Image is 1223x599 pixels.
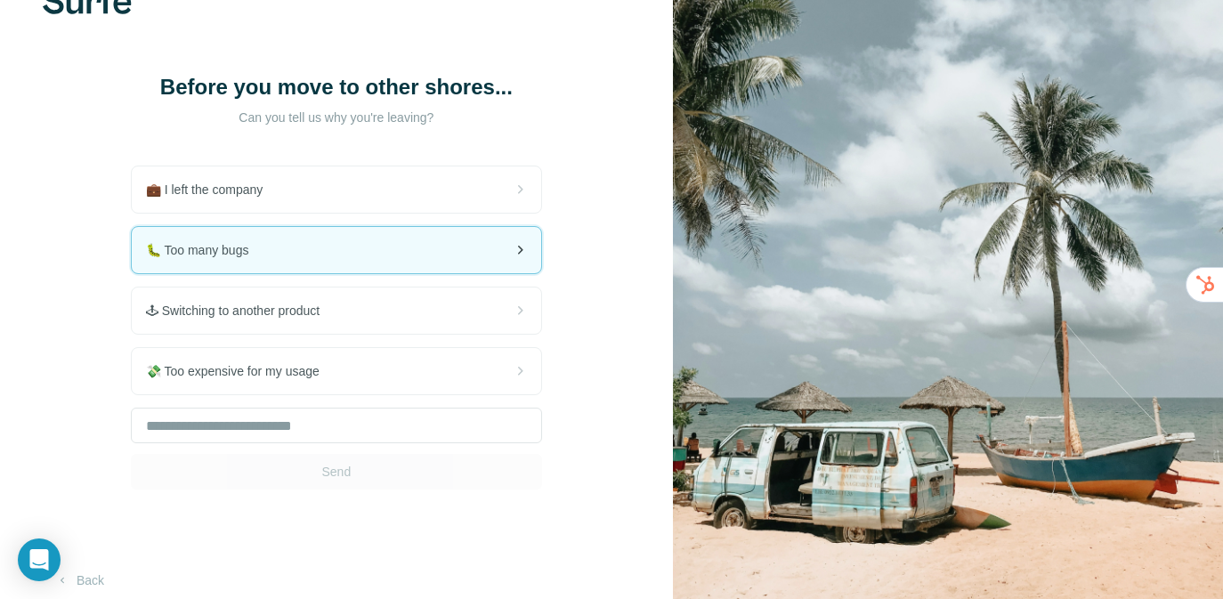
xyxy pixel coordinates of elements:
[158,109,514,126] p: Can you tell us why you're leaving?
[146,181,277,198] span: 💼 I left the company
[146,241,263,259] span: 🐛 Too many bugs
[146,362,334,380] span: 💸 Too expensive for my usage
[43,564,117,596] button: Back
[158,73,514,101] h1: Before you move to other shores...
[146,302,334,320] span: 🕹 Switching to another product
[18,538,61,581] div: Open Intercom Messenger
